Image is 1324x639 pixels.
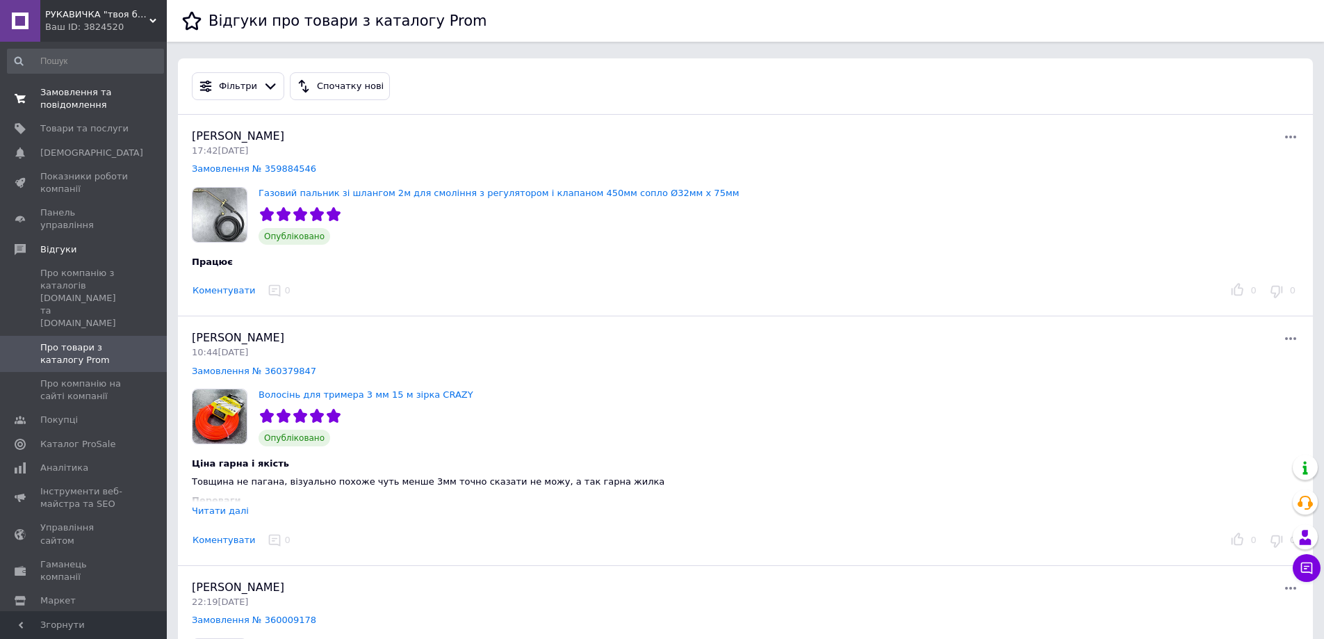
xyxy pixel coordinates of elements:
span: Про компанію з каталогів [DOMAIN_NAME] та [DOMAIN_NAME] [40,267,129,330]
span: Маркет [40,594,76,607]
span: Панель управління [40,207,129,232]
span: [PERSON_NAME] [192,581,284,594]
span: 22:19[DATE] [192,597,248,607]
span: Замовлення та повідомлення [40,86,129,111]
span: Товщина не пагана, візуально похоже чуть менше 3мм точно сказати не можу, а так гарна жилка [192,476,664,487]
input: Пошук [7,49,164,74]
span: Про товари з каталогу Prom [40,341,129,366]
a: Газовий пальник зі шлангом 2м для смоління з регулятором і клапаном 450мм сопло Ø32мм х 75мм [259,188,739,198]
a: Замовлення № 359884546 [192,163,316,174]
button: Коментувати [192,284,256,298]
span: 10:44[DATE] [192,347,248,357]
img: Газовий пальник зі шлангом 2м для смоління з регулятором і клапаном 450мм сопло Ø32мм х 75мм [193,188,247,242]
a: Замовлення № 360009178 [192,615,316,625]
span: Товари та послуги [40,122,129,135]
a: Волосінь для тримера 3 мм 15 м зірка CRAZY [259,389,473,400]
a: Замовлення № 360379847 [192,366,316,376]
span: Опубліковано [259,430,330,446]
span: [PERSON_NAME] [192,331,284,344]
span: Опубліковано [259,228,330,245]
span: [DEMOGRAPHIC_DATA] [40,147,143,159]
span: Інструменти веб-майстра та SEO [40,485,129,510]
span: [PERSON_NAME] [192,129,284,143]
img: Волосінь для тримера 3 мм 15 м зірка CRAZY [193,389,247,444]
button: Коментувати [192,533,256,548]
span: Ціна гарна і якість [192,458,289,469]
div: Ваш ID: 3824520 [45,21,167,33]
span: Каталог ProSale [40,438,115,451]
span: Про компанію на сайті компанії [40,378,129,403]
button: Чат з покупцем [1293,554,1321,582]
span: 17:42[DATE] [192,145,248,156]
span: Відгуки [40,243,76,256]
div: Спочатку нові [314,79,386,94]
button: Спочатку нові [290,72,390,100]
span: Гаманець компанії [40,558,129,583]
button: Фільтри [192,72,284,100]
h1: Відгуки про товари з каталогу Prom [209,13,487,29]
span: Показники роботи компанії [40,170,129,195]
span: Покупці [40,414,78,426]
span: Управління сайтом [40,521,129,547]
span: Працює [192,257,233,267]
div: Читати далі [192,505,249,516]
span: Переваги [192,495,241,505]
div: Фільтри [216,79,260,94]
span: Аналітика [40,462,88,474]
span: РУКАВИЧКА "твоя будівельна скарбничка" [45,8,149,21]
